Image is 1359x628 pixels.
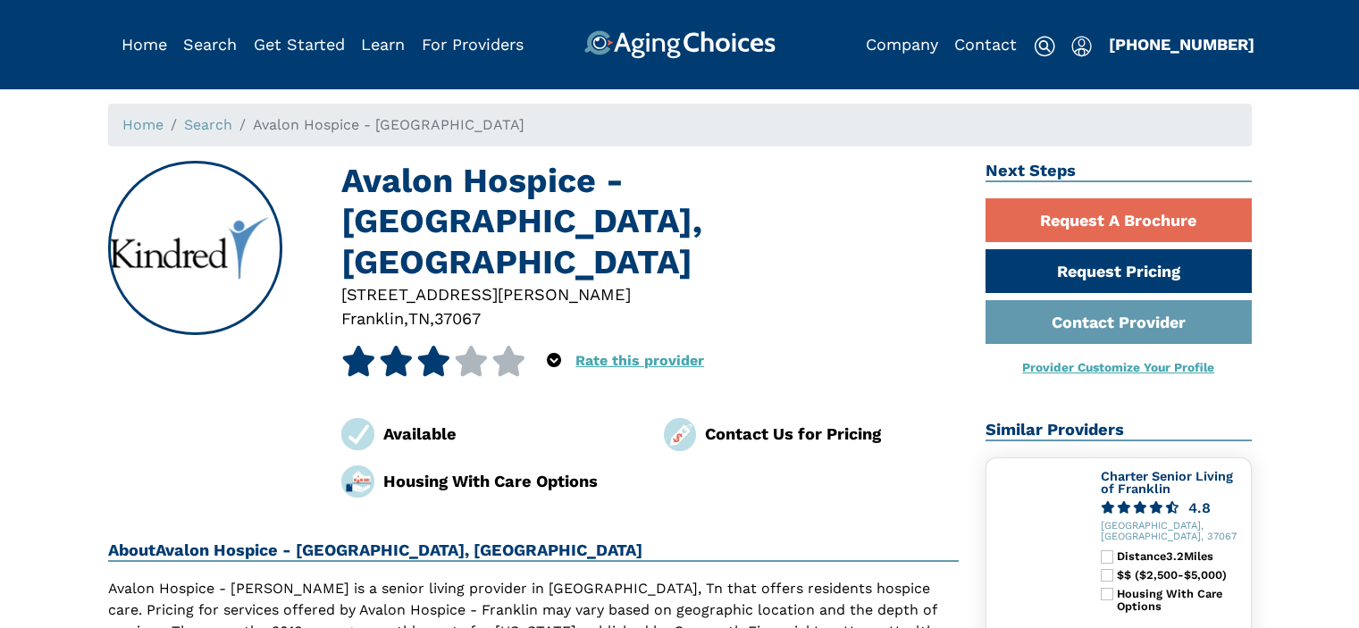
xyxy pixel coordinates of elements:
a: Contact Provider [986,300,1252,344]
img: search-icon.svg [1034,36,1055,57]
a: For Providers [422,35,524,54]
a: [PHONE_NUMBER] [1109,35,1254,54]
span: Avalon Hospice - [GEOGRAPHIC_DATA] [253,116,524,133]
div: Popover trigger [547,346,561,376]
a: Get Started [254,35,345,54]
a: Home [122,116,164,133]
a: Company [866,35,938,54]
img: Avalon Hospice - Franklin, Franklin TN [109,217,281,279]
a: Search [184,116,232,133]
h1: Avalon Hospice - [GEOGRAPHIC_DATA], [GEOGRAPHIC_DATA] [341,161,959,282]
span: Franklin [341,309,404,328]
div: 4.8 [1188,501,1211,515]
div: Contact Us for Pricing [705,422,959,446]
img: user-icon.svg [1071,36,1092,57]
div: [GEOGRAPHIC_DATA], [GEOGRAPHIC_DATA], 37067 [1101,521,1244,544]
a: Contact [954,35,1017,54]
nav: breadcrumb [108,104,1252,147]
h2: Similar Providers [986,420,1252,441]
a: Request Pricing [986,249,1252,293]
div: [STREET_ADDRESS][PERSON_NAME] [341,282,959,306]
a: Home [122,35,167,54]
div: Available [383,422,637,446]
a: Rate this provider [575,352,704,369]
span: , [404,309,408,328]
a: Search [183,35,237,54]
div: Popover trigger [183,30,237,59]
span: TN [408,309,430,328]
h2: About Avalon Hospice - [GEOGRAPHIC_DATA], [GEOGRAPHIC_DATA] [108,540,960,562]
a: Request A Brochure [986,198,1252,242]
a: Charter Senior Living of Franklin [1101,469,1233,496]
div: 37067 [434,306,481,331]
span: , [430,309,434,328]
div: Distance 3.2 Miles [1117,550,1243,563]
div: Housing With Care Options [383,469,637,493]
div: Popover trigger [1071,30,1092,59]
a: Learn [361,35,405,54]
a: 4.8 [1101,501,1244,515]
h2: Next Steps [986,161,1252,182]
a: Provider Customize Your Profile [1022,360,1214,374]
div: Housing With Care Options [1117,588,1243,614]
img: AgingChoices [583,30,775,59]
div: $$ ($2,500-$5,000) [1117,569,1243,582]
